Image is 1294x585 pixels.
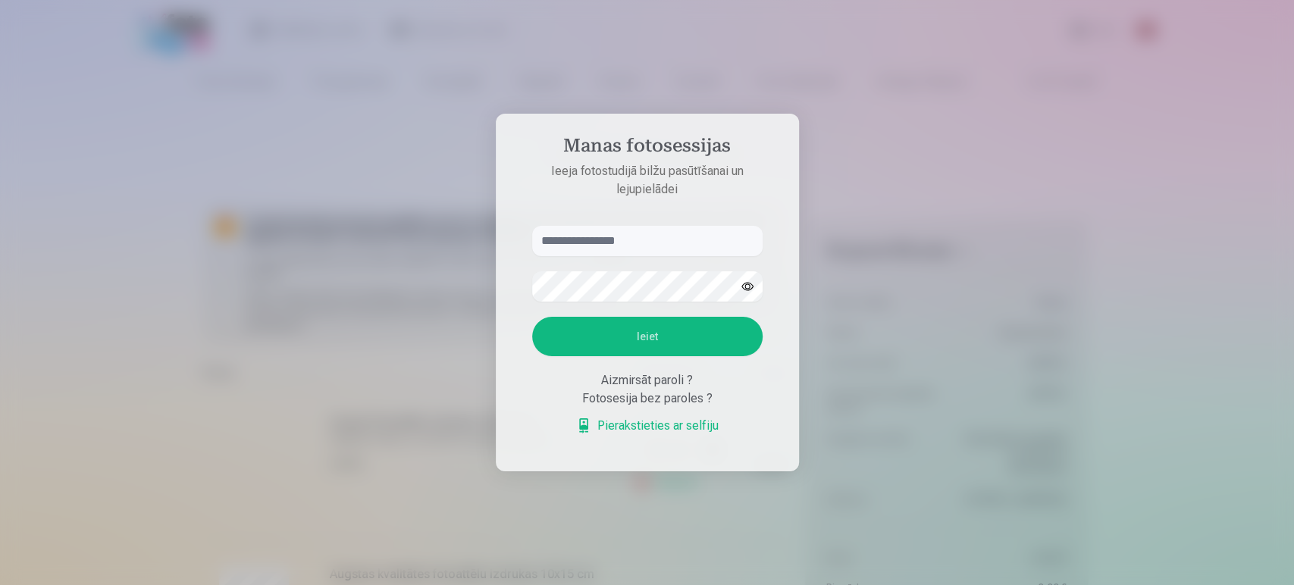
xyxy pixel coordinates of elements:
[576,417,719,435] a: Pierakstieties ar selfiju
[517,135,778,162] h4: Manas fotosessijas
[517,162,778,199] p: Ieeja fotostudijā bilžu pasūtīšanai un lejupielādei
[532,371,763,389] div: Aizmirsāt paroli ?
[532,389,763,408] div: Fotosesija bez paroles ?
[532,317,763,356] button: Ieiet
